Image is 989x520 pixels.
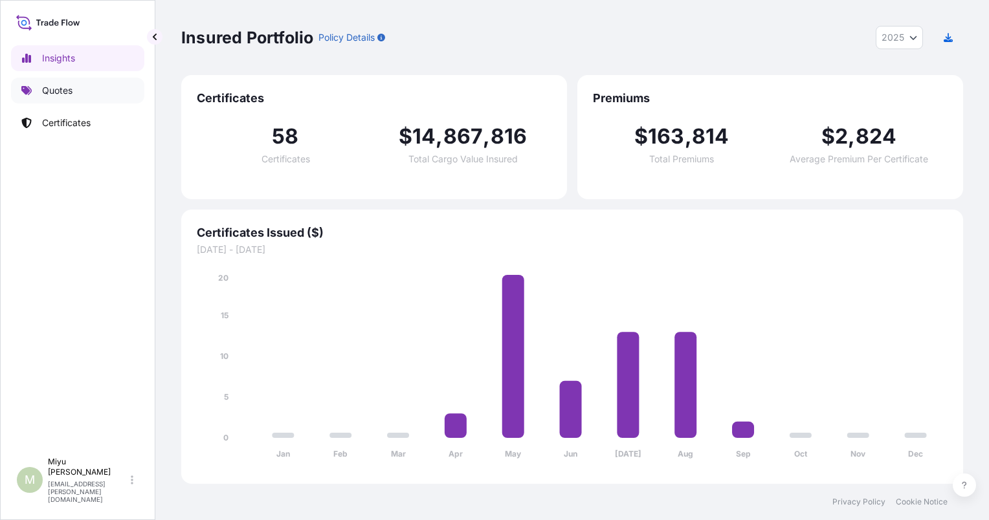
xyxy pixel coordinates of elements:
tspan: 20 [218,273,228,283]
p: Certificates [42,116,91,129]
tspan: [DATE] [615,449,641,459]
tspan: Aug [678,449,693,459]
a: Insights [11,45,144,71]
tspan: Nov [850,449,866,459]
tspan: Jan [276,449,290,459]
button: Year Selector [876,26,923,49]
tspan: Dec [908,449,923,459]
p: Insights [42,52,75,65]
tspan: 5 [224,392,228,402]
a: Cookie Notice [896,497,948,507]
tspan: Mar [391,449,406,459]
span: 814 [692,126,729,147]
span: 867 [443,126,483,147]
span: M [25,473,35,486]
p: [EMAIL_ADDRESS][PERSON_NAME][DOMAIN_NAME] [48,480,128,503]
tspan: 10 [220,351,228,361]
a: Privacy Policy [832,497,885,507]
span: [DATE] - [DATE] [197,243,948,256]
span: , [685,126,692,147]
span: Average Premium Per Certificate [790,155,928,164]
span: 163 [648,126,685,147]
span: 58 [272,126,298,147]
tspan: Jun [564,449,577,459]
p: Quotes [42,84,72,97]
tspan: May [505,449,522,459]
span: $ [634,126,648,147]
tspan: 0 [223,433,228,442]
span: , [848,126,855,147]
span: 2 [835,126,848,147]
p: Insured Portfolio [181,27,313,48]
span: Certificates [197,91,551,106]
span: , [436,126,443,147]
span: Total Premiums [649,155,714,164]
span: Total Cargo Value Insured [408,155,518,164]
tspan: Oct [794,449,808,459]
span: $ [399,126,412,147]
a: Quotes [11,78,144,103]
span: Certificates [261,155,310,164]
tspan: Feb [333,449,348,459]
tspan: Sep [736,449,751,459]
a: Certificates [11,110,144,136]
span: 824 [856,126,897,147]
tspan: Apr [449,449,463,459]
span: Certificates Issued ($) [197,225,948,241]
span: $ [821,126,835,147]
span: 2025 [882,31,904,44]
p: Miyu [PERSON_NAME] [48,457,128,477]
p: Policy Details [318,31,375,44]
span: , [483,126,490,147]
tspan: 15 [221,310,228,320]
span: 816 [491,126,528,147]
span: 14 [412,126,436,147]
span: Premiums [593,91,948,106]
